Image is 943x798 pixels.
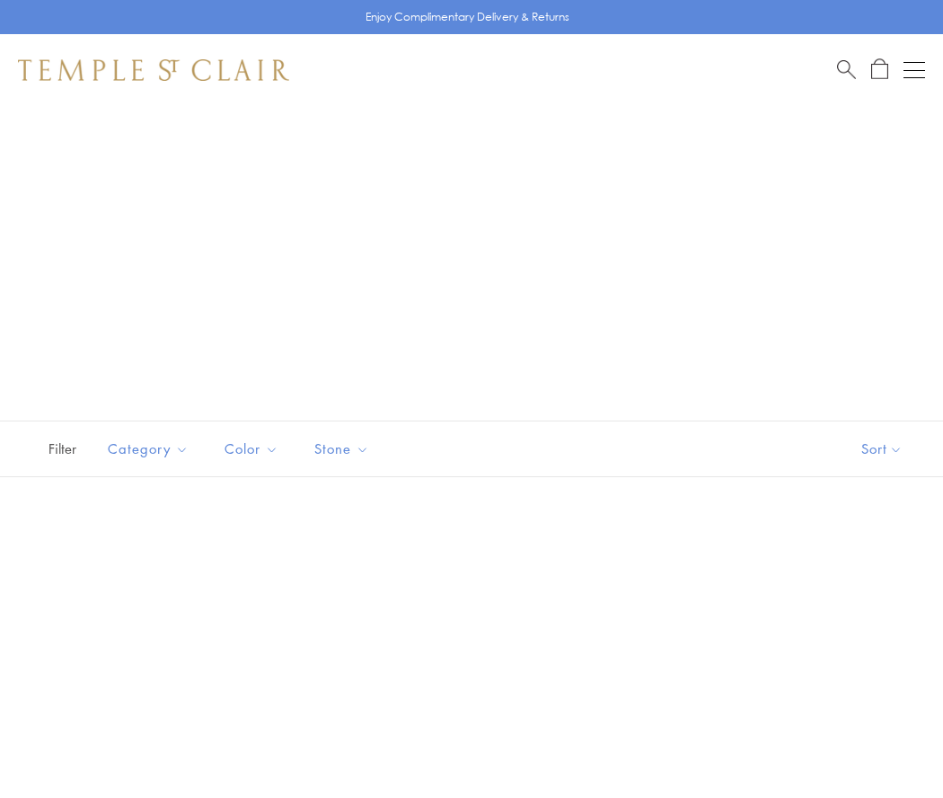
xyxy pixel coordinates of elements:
[211,429,292,469] button: Color
[216,438,292,460] span: Color
[903,59,925,81] button: Open navigation
[18,59,289,81] img: Temple St. Clair
[94,429,202,469] button: Category
[301,429,383,469] button: Stone
[821,421,943,476] button: Show sort by
[99,438,202,460] span: Category
[305,438,383,460] span: Stone
[871,58,888,81] a: Open Shopping Bag
[366,8,569,26] p: Enjoy Complimentary Delivery & Returns
[837,58,856,81] a: Search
